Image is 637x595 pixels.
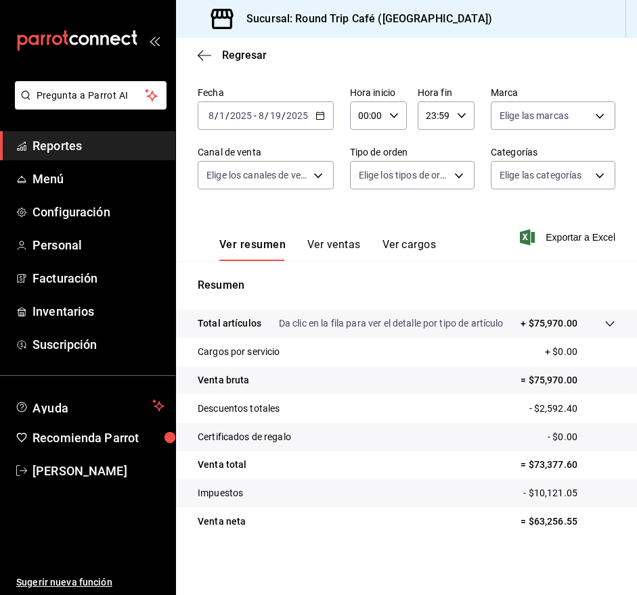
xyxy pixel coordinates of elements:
p: Resumen [198,277,615,293]
span: Personal [32,236,164,254]
p: + $75,970.00 [521,316,577,331]
p: + $0.00 [545,345,615,359]
label: Hora fin [418,88,475,97]
input: -- [219,110,225,121]
span: Elige las marcas [500,109,569,122]
span: Menú [32,170,164,188]
label: Fecha [198,88,334,97]
a: Pregunta a Parrot AI [9,98,167,112]
button: Ver cargos [382,238,437,261]
span: - [254,110,257,121]
span: Suscripción [32,335,164,354]
span: Pregunta a Parrot AI [37,89,146,103]
p: - $10,121.05 [523,486,615,500]
p: Venta total [198,458,246,472]
label: Canal de venta [198,147,334,157]
span: Inventarios [32,302,164,320]
span: Elige las categorías [500,168,582,182]
button: Regresar [198,49,267,62]
input: -- [269,110,282,121]
span: Elige los tipos de orden [359,168,449,182]
input: -- [208,110,215,121]
input: ---- [286,110,309,121]
span: Regresar [222,49,267,62]
p: = $75,970.00 [521,373,615,387]
span: Facturación [32,269,164,287]
h3: Sucursal: Round Trip Café ([GEOGRAPHIC_DATA]) [236,11,492,27]
p: Total artículos [198,316,261,331]
p: Cargos por servicio [198,345,280,359]
label: Tipo de orden [350,147,475,157]
button: open_drawer_menu [149,35,160,46]
span: Sugerir nueva función [16,575,164,590]
input: -- [258,110,265,121]
span: / [225,110,229,121]
button: Ver ventas [307,238,361,261]
p: Descuentos totales [198,402,280,416]
label: Marca [491,88,615,97]
button: Pregunta a Parrot AI [15,81,167,110]
button: Ver resumen [219,238,286,261]
input: ---- [229,110,252,121]
p: = $73,377.60 [521,458,615,472]
p: Certificados de regalo [198,430,291,444]
label: Hora inicio [350,88,407,97]
span: Elige los canales de venta [206,168,309,182]
span: / [265,110,269,121]
span: Recomienda Parrot [32,429,164,447]
div: navigation tabs [219,238,436,261]
span: / [282,110,286,121]
span: Ayuda [32,398,147,414]
p: Impuestos [198,486,243,500]
p: = $63,256.55 [521,515,615,529]
span: [PERSON_NAME] [32,462,164,480]
span: Configuración [32,203,164,221]
span: Reportes [32,137,164,155]
p: Venta neta [198,515,246,529]
p: Da clic en la fila para ver el detalle por tipo de artículo [279,316,504,331]
p: - $2,592.40 [529,402,615,416]
p: - $0.00 [548,430,615,444]
p: Venta bruta [198,373,249,387]
span: / [215,110,219,121]
label: Categorías [491,147,615,157]
button: Exportar a Excel [523,229,615,245]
